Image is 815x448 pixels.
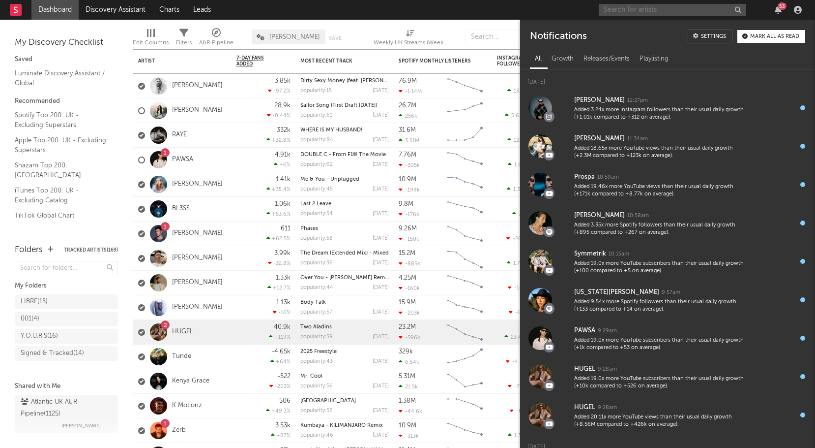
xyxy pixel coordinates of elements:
div: [DATE] [373,211,389,217]
a: [PERSON_NAME] [172,229,223,238]
div: +6 % [274,161,291,168]
div: Added 19.0x more YouTube subscribers than their usual daily growth (+1k compared to +53 on average). [574,337,747,352]
a: [PERSON_NAME] [172,279,223,287]
div: popularity: 56 [300,384,333,389]
div: Atlantic UK A&R Pipeline ( 1125 ) [21,396,110,420]
div: Over You - Bobby Harvey Remix [300,275,389,281]
a: Settings [688,30,732,43]
div: 4.91k [275,152,291,158]
svg: Chart title [443,123,487,148]
div: My Discovery Checklist [15,37,118,49]
span: 1.6k [514,162,524,168]
div: ( ) [507,137,546,143]
div: ( ) [508,161,546,168]
div: popularity: 62 [300,162,333,167]
div: ( ) [512,211,546,217]
div: 10:15am [609,251,629,258]
div: Kumbaya - KILIMANJARO Remix [300,423,389,428]
div: [DATE] [373,236,389,241]
div: Shared with Me [15,381,118,392]
div: [DATE] [373,310,389,315]
div: Medellín [300,398,389,404]
a: Mr. Cool [300,374,322,379]
input: Search for folders... [15,261,118,275]
div: Recommended [15,96,118,107]
div: 31.6M [399,127,416,133]
div: popularity: 36 [300,260,333,266]
div: 3.85k [275,78,291,84]
div: 6.54k [399,359,419,365]
a: [US_STATE][PERSON_NAME]9:57amAdded 9.54x more Spotify followers than their usual daily growth (+1... [520,281,815,319]
div: Mr. Cool [300,374,389,379]
div: Phases [300,226,389,231]
div: Weekly UK Streams (Weekly UK Streams) [374,37,447,49]
a: [GEOGRAPHIC_DATA] [300,398,356,404]
a: DOUBLE C - From F1® The Movie [300,152,386,158]
div: 1.33k [276,275,291,281]
div: ( ) [510,408,546,414]
div: [DATE] [373,285,389,290]
div: 3.51M [399,137,419,144]
span: -4.87k [512,359,529,365]
div: [DATE] [520,69,815,89]
span: -260 [513,236,525,242]
div: A&R Pipeline [199,37,233,49]
div: -596k [399,334,420,341]
div: popularity: 43 [300,359,333,364]
div: ( ) [507,88,546,94]
div: 12:27pm [627,97,648,104]
div: popularity: 52 [300,408,332,414]
div: [DATE] [373,334,389,340]
a: Y.O.U.R.S(16) [15,329,118,344]
a: The Dream (Extended Mix) - Mixed [300,251,389,256]
div: Mark all as read [750,34,799,39]
svg: Chart title [443,74,487,98]
svg: Chart title [443,418,487,443]
div: Added 19.46x more YouTube views than their usual daily growth (+171k compared to +8.77k on average). [574,183,747,198]
div: [DATE] [373,359,389,364]
div: 5.31M [399,373,415,380]
a: [PERSON_NAME] [172,180,223,189]
div: Two Aladins [300,324,389,330]
a: HUGEL9:28amAdded 20.11x more YouTube views than their usual daily growth (+8.56M compared to +426... [520,396,815,434]
button: Tracked Artists(169) [64,248,118,253]
div: Added 20.11x more YouTube views than their usual daily growth (+8.56M compared to +426k on average). [574,414,747,429]
button: Mark all as read [737,30,805,43]
div: Notifications [530,30,586,43]
div: 4.25M [399,275,416,281]
div: popularity: 84 [300,137,333,143]
a: [PERSON_NAME]12:27pmAdded 3.24x more Instagram followers than their usual daily growth (+1.01k co... [520,89,815,127]
div: [DATE] [373,88,389,94]
a: 001(4) [15,312,118,326]
div: 611 [281,225,291,232]
span: 79 [519,212,525,217]
div: Settings [701,34,726,39]
a: Apple Top 200: UK - Excluding Superstars [15,135,108,155]
div: Playlisting [635,51,673,67]
div: 10:59am [597,174,619,181]
div: ( ) [506,358,546,365]
svg: Chart title [443,394,487,418]
div: 1.06k [275,201,291,207]
a: Phases [300,226,318,231]
div: [PERSON_NAME] [574,133,625,145]
div: My Folders [15,280,118,292]
div: A&R Pipeline [199,25,233,53]
span: -146 [514,286,526,291]
div: 26.7M [399,102,416,109]
svg: Chart title [443,172,487,197]
div: Sailor Song (First Draft 4.29.24) [300,103,389,108]
div: Added 19.0x more YouTube subscribers than their usual daily growth (+100 compared to +5 on average). [574,260,747,275]
div: [DATE] [373,384,389,389]
div: 40.9k [274,324,291,330]
div: [DATE] [373,137,389,143]
div: -199k [399,187,420,193]
div: [DATE] [373,433,389,438]
div: HUGEL [574,402,595,414]
div: -0.44 % [267,112,291,119]
a: [PERSON_NAME] [172,82,223,90]
span: 23.4k [511,335,524,340]
div: 506 [279,398,291,404]
div: 9:28am [598,404,617,412]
